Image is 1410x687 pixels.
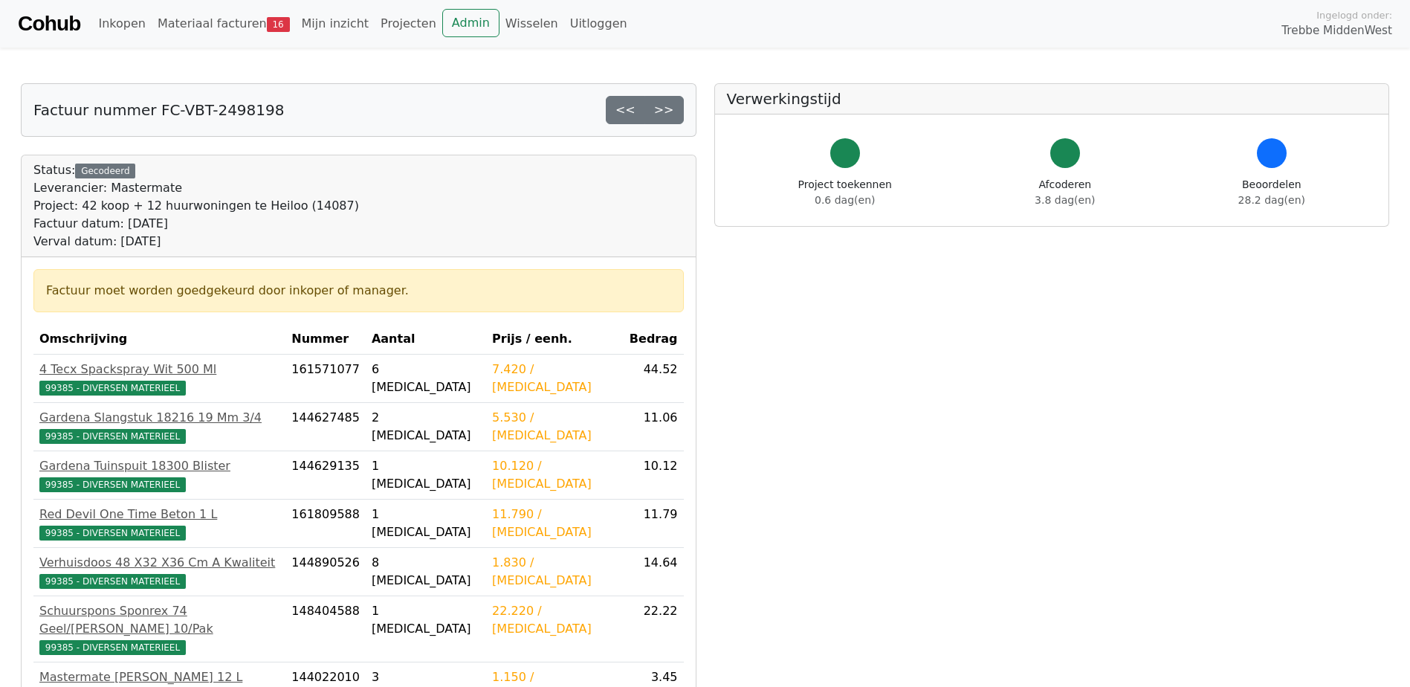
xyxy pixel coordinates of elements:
[372,361,480,396] div: 6 [MEDICAL_DATA]
[39,477,186,492] span: 99385 - DIVERSEN MATERIEEL
[39,429,186,444] span: 99385 - DIVERSEN MATERIEEL
[624,596,684,662] td: 22.22
[624,451,684,500] td: 10.12
[285,500,366,548] td: 161809588
[33,197,359,215] div: Project: 42 koop + 12 huurwoningen te Heiloo (14087)
[1281,22,1392,39] span: Trebbe MiddenWest
[492,506,618,541] div: 11.790 / [MEDICAL_DATA]
[442,9,499,37] a: Admin
[39,602,279,656] a: Schuurspons Sponrex 74 Geel/[PERSON_NAME] 10/Pak99385 - DIVERSEN MATERIEEL
[33,179,359,197] div: Leverancier: Mastermate
[39,409,279,445] a: Gardena Slangstuk 18216 19 Mm 3/499385 - DIVERSEN MATERIEEL
[39,554,279,590] a: Verhuisdoos 48 X32 X36 Cm A Kwaliteit99385 - DIVERSEN MATERIEEL
[372,602,480,638] div: 1 [MEDICAL_DATA]
[33,161,359,251] div: Status:
[39,361,279,396] a: 4 Tecx Spackspray Wit 500 Ml99385 - DIVERSEN MATERIEEL
[624,355,684,403] td: 44.52
[39,574,186,589] span: 99385 - DIVERSEN MATERIEEL
[285,355,366,403] td: 161571077
[39,361,279,378] div: 4 Tecx Spackspray Wit 500 Ml
[606,96,645,124] a: <<
[492,457,618,493] div: 10.120 / [MEDICAL_DATA]
[39,457,279,493] a: Gardena Tuinspuit 18300 Blister99385 - DIVERSEN MATERIEEL
[39,526,186,541] span: 99385 - DIVERSEN MATERIEEL
[815,194,875,206] span: 0.6 dag(en)
[1238,177,1305,208] div: Beoordelen
[372,554,480,590] div: 8 [MEDICAL_DATA]
[33,324,285,355] th: Omschrijving
[492,361,618,396] div: 7.420 / [MEDICAL_DATA]
[499,9,564,39] a: Wisselen
[375,9,442,39] a: Projecten
[285,451,366,500] td: 144629135
[152,9,296,39] a: Materiaal facturen16
[644,96,684,124] a: >>
[39,381,186,396] span: 99385 - DIVERSEN MATERIEEL
[492,554,618,590] div: 1.830 / [MEDICAL_DATA]
[39,554,279,572] div: Verhuisdoos 48 X32 X36 Cm A Kwaliteit
[1035,177,1095,208] div: Afcoderen
[1035,194,1095,206] span: 3.8 dag(en)
[727,90,1377,108] h5: Verwerkingstijd
[46,282,671,300] div: Factuur moet worden goedgekeurd door inkoper of manager.
[624,500,684,548] td: 11.79
[624,403,684,451] td: 11.06
[39,602,279,638] div: Schuurspons Sponrex 74 Geel/[PERSON_NAME] 10/Pak
[285,324,366,355] th: Nummer
[39,506,279,541] a: Red Devil One Time Beton 1 L99385 - DIVERSEN MATERIEEL
[39,506,279,523] div: Red Devil One Time Beton 1 L
[33,215,359,233] div: Factuur datum: [DATE]
[486,324,624,355] th: Prijs / eenh.
[624,548,684,596] td: 14.64
[798,177,892,208] div: Project toekennen
[33,101,284,119] h5: Factuur nummer FC-VBT-2498198
[39,457,279,475] div: Gardena Tuinspuit 18300 Blister
[372,457,480,493] div: 1 [MEDICAL_DATA]
[267,17,290,32] span: 16
[33,233,359,251] div: Verval datum: [DATE]
[285,596,366,662] td: 148404588
[39,409,279,427] div: Gardena Slangstuk 18216 19 Mm 3/4
[18,6,80,42] a: Cohub
[285,548,366,596] td: 144890526
[92,9,151,39] a: Inkopen
[492,409,618,445] div: 5.530 / [MEDICAL_DATA]
[39,640,186,655] span: 99385 - DIVERSEN MATERIEEL
[372,409,480,445] div: 2 [MEDICAL_DATA]
[285,403,366,451] td: 144627485
[366,324,486,355] th: Aantal
[296,9,375,39] a: Mijn inzicht
[624,324,684,355] th: Bedrag
[1238,194,1305,206] span: 28.2 dag(en)
[1316,8,1392,22] span: Ingelogd onder:
[372,506,480,541] div: 1 [MEDICAL_DATA]
[492,602,618,638] div: 22.220 / [MEDICAL_DATA]
[75,164,135,178] div: Gecodeerd
[564,9,633,39] a: Uitloggen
